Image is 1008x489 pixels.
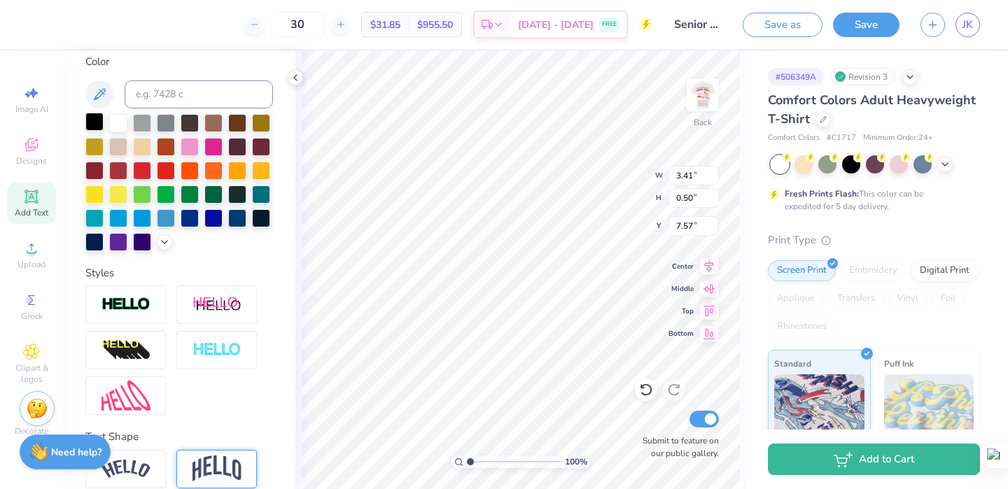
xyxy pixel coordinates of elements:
[785,188,859,199] strong: Fresh Prints Flash:
[125,80,273,108] input: e.g. 7428 c
[694,116,712,129] div: Back
[15,207,48,218] span: Add Text
[192,455,241,482] img: Arch
[518,17,594,32] span: [DATE] - [DATE]
[768,316,836,337] div: Rhinestones
[774,356,811,371] span: Standard
[602,20,617,29] span: FREE
[85,54,273,70] div: Color
[417,17,453,32] span: $955.50
[955,13,980,37] a: JK
[85,265,273,281] div: Styles
[911,260,979,281] div: Digital Print
[192,342,241,358] img: Negative Space
[840,260,906,281] div: Embroidery
[101,460,150,479] img: Arc
[370,17,400,32] span: $31.85
[833,13,899,37] button: Save
[51,446,101,459] strong: Need help?
[635,434,719,460] label: Submit to feature on our public gallery.
[15,104,48,115] span: Image AI
[101,339,150,362] img: 3d Illusion
[828,288,884,309] div: Transfers
[101,297,150,313] img: Stroke
[668,329,694,339] span: Bottom
[884,374,974,444] img: Puff Ink
[768,444,980,475] button: Add to Cart
[774,374,864,444] img: Standard
[668,284,694,294] span: Middle
[768,92,976,127] span: Comfort Colors Adult Heavyweight T-Shirt
[664,10,732,38] input: Untitled Design
[270,12,325,37] input: – –
[768,260,836,281] div: Screen Print
[768,68,824,85] div: # 506349A
[192,296,241,313] img: Shadow
[863,132,933,144] span: Minimum Order: 24 +
[785,187,957,213] div: This color can be expedited for 5 day delivery.
[932,288,965,309] div: Foil
[831,68,895,85] div: Revision 3
[768,132,820,144] span: Comfort Colors
[962,17,973,33] span: JK
[16,155,47,166] span: Designs
[7,362,56,385] span: Clipart & logos
[15,425,48,437] span: Decorate
[827,132,856,144] span: # C1717
[17,259,45,270] span: Upload
[21,311,43,322] span: Greek
[884,356,913,371] span: Puff Ink
[768,288,824,309] div: Applique
[565,455,587,468] span: 100 %
[768,232,980,248] div: Print Type
[101,381,150,411] img: Free Distort
[668,262,694,271] span: Center
[668,306,694,316] span: Top
[689,81,717,109] img: Back
[888,288,927,309] div: Vinyl
[743,13,822,37] button: Save as
[85,429,273,445] div: Text Shape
